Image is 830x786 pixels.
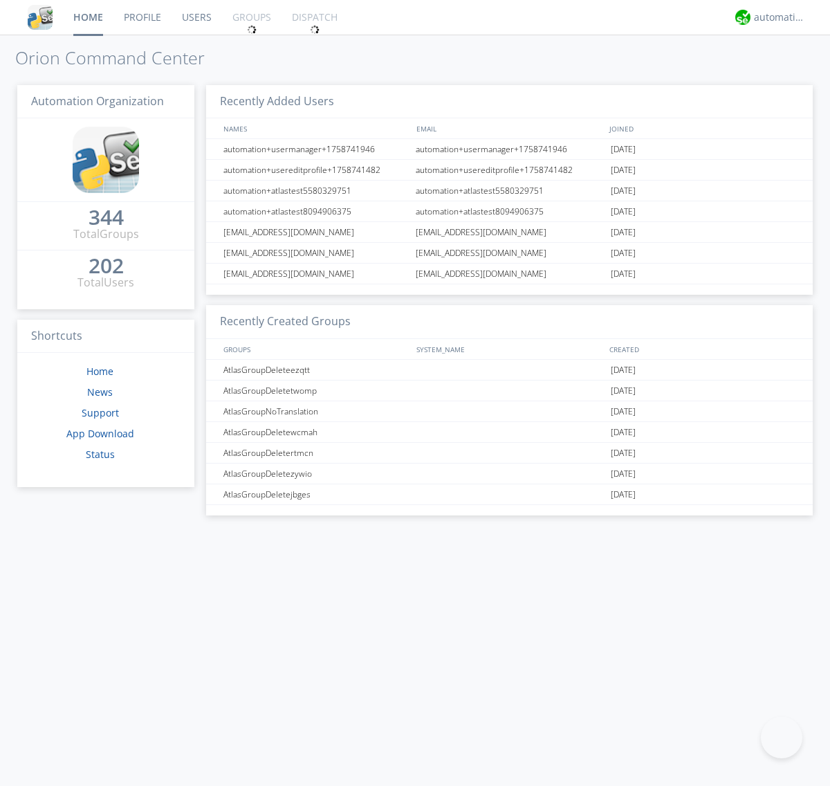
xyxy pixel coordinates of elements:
div: automation+atlastest5580329751 [220,181,412,201]
a: Support [82,406,119,419]
h3: Shortcuts [17,320,194,354]
div: automation+atlastest8094906375 [220,201,412,221]
a: Status [86,448,115,461]
img: spin.svg [247,25,257,35]
a: [EMAIL_ADDRESS][DOMAIN_NAME][EMAIL_ADDRESS][DOMAIN_NAME][DATE] [206,222,813,243]
a: [EMAIL_ADDRESS][DOMAIN_NAME][EMAIL_ADDRESS][DOMAIN_NAME][DATE] [206,243,813,264]
div: [EMAIL_ADDRESS][DOMAIN_NAME] [412,243,607,263]
span: [DATE] [611,201,636,222]
div: Total Groups [73,226,139,242]
div: automation+usermanager+1758741946 [220,139,412,159]
a: Home [86,365,113,378]
img: cddb5a64eb264b2086981ab96f4c1ba7 [28,5,53,30]
span: [DATE] [611,443,636,464]
div: AtlasGroupDeletejbges [220,484,412,504]
span: [DATE] [611,222,636,243]
a: AtlasGroupDeleteezqtt[DATE] [206,360,813,381]
a: AtlasGroupDeletertmcn[DATE] [206,443,813,464]
a: automation+usereditprofile+1758741482automation+usereditprofile+1758741482[DATE] [206,160,813,181]
div: AtlasGroupNoTranslation [220,401,412,421]
div: CREATED [606,339,800,359]
span: [DATE] [611,160,636,181]
a: automation+atlastest5580329751automation+atlastest5580329751[DATE] [206,181,813,201]
div: [EMAIL_ADDRESS][DOMAIN_NAME] [412,222,607,242]
a: AtlasGroupDeletejbges[DATE] [206,484,813,505]
img: cddb5a64eb264b2086981ab96f4c1ba7 [73,127,139,193]
div: AtlasGroupDeleteezqtt [220,360,412,380]
img: d2d01cd9b4174d08988066c6d424eccd [735,10,750,25]
div: GROUPS [220,339,409,359]
span: [DATE] [611,381,636,401]
div: automation+atlastest5580329751 [412,181,607,201]
a: automation+atlastest8094906375automation+atlastest8094906375[DATE] [206,201,813,222]
div: [EMAIL_ADDRESS][DOMAIN_NAME] [412,264,607,284]
span: [DATE] [611,243,636,264]
div: AtlasGroupDeletewcmah [220,422,412,442]
div: EMAIL [413,118,606,138]
div: AtlasGroupDeletetwomp [220,381,412,401]
img: spin.svg [310,25,320,35]
a: automation+usermanager+1758741946automation+usermanager+1758741946[DATE] [206,139,813,160]
span: [DATE] [611,139,636,160]
a: AtlasGroupDeletewcmah[DATE] [206,422,813,443]
span: Automation Organization [31,93,164,109]
span: [DATE] [611,181,636,201]
a: News [87,385,113,399]
span: [DATE] [611,360,636,381]
div: automation+atlastest8094906375 [412,201,607,221]
a: 202 [89,259,124,275]
span: [DATE] [611,422,636,443]
div: JOINED [606,118,800,138]
h3: Recently Added Users [206,85,813,119]
iframe: Toggle Customer Support [761,717,802,758]
span: [DATE] [611,484,636,505]
a: AtlasGroupDeletezywio[DATE] [206,464,813,484]
div: automation+usermanager+1758741946 [412,139,607,159]
div: AtlasGroupDeletertmcn [220,443,412,463]
div: automation+usereditprofile+1758741482 [220,160,412,180]
div: AtlasGroupDeletezywio [220,464,412,484]
a: [EMAIL_ADDRESS][DOMAIN_NAME][EMAIL_ADDRESS][DOMAIN_NAME][DATE] [206,264,813,284]
div: [EMAIL_ADDRESS][DOMAIN_NAME] [220,243,412,263]
a: AtlasGroupDeletetwomp[DATE] [206,381,813,401]
span: [DATE] [611,464,636,484]
div: automation+atlas [754,10,806,24]
a: 344 [89,210,124,226]
span: [DATE] [611,264,636,284]
h3: Recently Created Groups [206,305,813,339]
div: SYSTEM_NAME [413,339,606,359]
span: [DATE] [611,401,636,422]
div: 344 [89,210,124,224]
div: Total Users [77,275,134,291]
div: 202 [89,259,124,273]
a: AtlasGroupNoTranslation[DATE] [206,401,813,422]
a: App Download [66,427,134,440]
div: automation+usereditprofile+1758741482 [412,160,607,180]
div: [EMAIL_ADDRESS][DOMAIN_NAME] [220,264,412,284]
div: [EMAIL_ADDRESS][DOMAIN_NAME] [220,222,412,242]
div: NAMES [220,118,409,138]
